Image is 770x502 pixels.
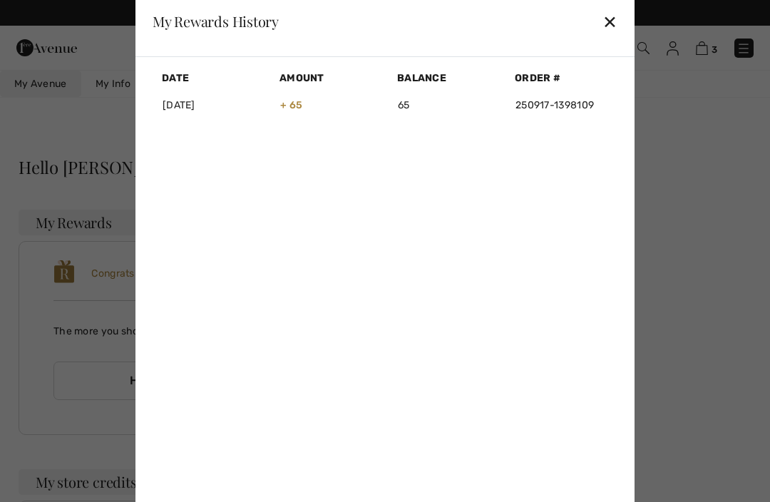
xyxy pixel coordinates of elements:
th: Order # [505,68,623,88]
th: Amount [270,68,388,88]
a: 250917-1398109 [515,99,594,111]
div: My Rewards History [153,14,279,29]
th: Balance [388,68,505,88]
div: ✕ [602,6,617,36]
td: 65 [388,88,505,123]
td: [DATE] [153,88,270,123]
th: Date [153,68,270,88]
span: + 65 [280,99,302,111]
